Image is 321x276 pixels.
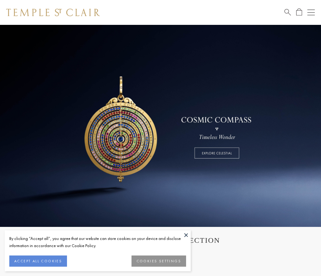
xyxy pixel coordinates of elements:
a: Open Shopping Bag [296,8,302,16]
button: COOKIES SETTINGS [132,255,186,267]
a: Search [284,8,291,16]
button: Open navigation [307,9,315,16]
div: By clicking “Accept all”, you agree that our website can store cookies on your device and disclos... [9,235,186,249]
button: ACCEPT ALL COOKIES [9,255,67,267]
img: Temple St. Clair [6,9,100,16]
